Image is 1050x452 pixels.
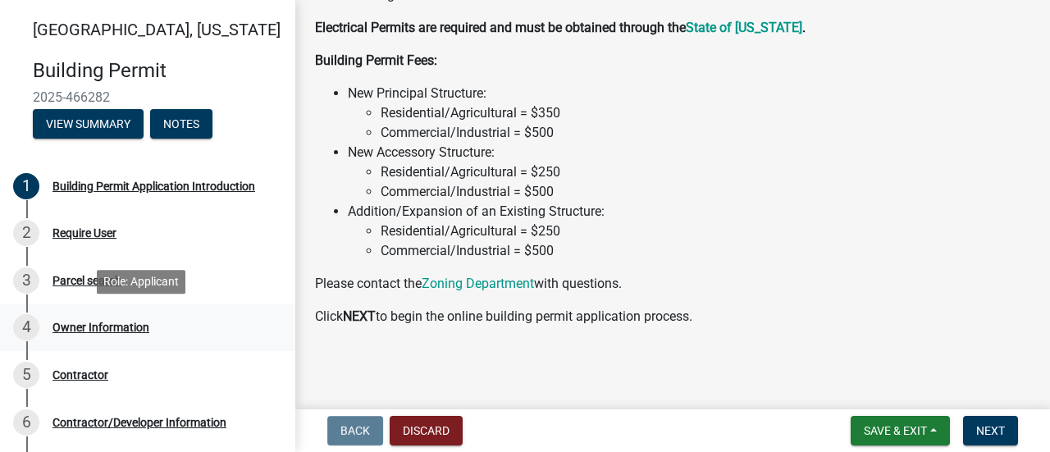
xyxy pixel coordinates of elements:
strong: Building Permit Fees: [315,53,437,68]
p: Please contact the with questions. [315,274,1030,294]
div: 6 [13,409,39,436]
span: 2025-466282 [33,89,262,105]
wm-modal-confirm: Summary [33,118,144,131]
span: Next [976,424,1005,437]
li: Commercial/Industrial = $500 [381,123,1030,143]
div: 3 [13,267,39,294]
div: Parcel search [52,275,121,286]
span: Back [340,424,370,437]
li: New Principal Structure: [348,84,1030,143]
div: Owner Information [52,322,149,333]
div: 2 [13,220,39,246]
li: Residential/Agricultural = $250 [381,221,1030,241]
div: Role: Applicant [97,270,185,294]
li: Addition/Expansion of an Existing Structure: [348,202,1030,261]
h4: Building Permit [33,59,282,83]
li: Residential/Agricultural = $350 [381,103,1030,123]
span: Save & Exit [864,424,927,437]
div: Contractor/Developer Information [52,417,226,428]
button: Back [327,416,383,445]
div: 4 [13,314,39,340]
li: New Accessory Structure: [348,143,1030,202]
button: Next [963,416,1018,445]
li: Commercial/Industrial = $500 [381,241,1030,261]
div: Contractor [52,369,108,381]
div: Require User [52,227,116,239]
strong: NEXT [343,308,376,324]
button: Notes [150,109,212,139]
button: Save & Exit [851,416,950,445]
li: Commercial/Industrial = $500 [381,182,1030,202]
strong: Electrical Permits are required and must be obtained through the [315,20,686,35]
span: [GEOGRAPHIC_DATA], [US_STATE] [33,20,281,39]
button: View Summary [33,109,144,139]
div: 1 [13,173,39,199]
button: Discard [390,416,463,445]
a: State of [US_STATE] [686,20,802,35]
p: Click to begin the online building permit application process. [315,307,1030,326]
wm-modal-confirm: Notes [150,118,212,131]
div: Building Permit Application Introduction [52,180,255,192]
li: Residential/Agricultural = $250 [381,162,1030,182]
div: 5 [13,362,39,388]
a: Zoning Department [422,276,534,291]
strong: . [802,20,806,35]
